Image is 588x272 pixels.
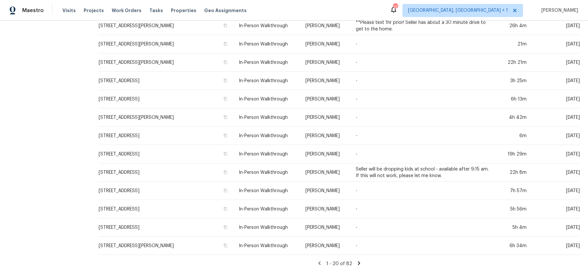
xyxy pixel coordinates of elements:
[234,90,300,108] td: In-Person Walkthrough
[300,108,350,127] td: [PERSON_NAME]
[222,59,228,65] button: Copy Address
[98,218,234,237] td: [STREET_ADDRESS]
[351,90,495,108] td: -
[351,237,495,255] td: -
[351,163,495,182] td: Seller will be dropping kids at school - available after 9:15 am. If this will not work, please l...
[393,4,398,10] div: 17
[300,145,350,163] td: [PERSON_NAME]
[495,53,532,72] td: 22h 21m
[532,17,580,35] td: [DATE]
[98,53,234,72] td: [STREET_ADDRESS][PERSON_NAME]
[234,145,300,163] td: In-Person Walkthrough
[22,7,44,14] span: Maestro
[300,200,350,218] td: [PERSON_NAME]
[300,218,350,237] td: [PERSON_NAME]
[495,35,532,53] td: 21m
[98,237,234,255] td: [STREET_ADDRESS][PERSON_NAME]
[351,17,495,35] td: **Please text 1hr prior! Seller has about a 30 minute drive to get to the home.
[351,218,495,237] td: -
[98,200,234,218] td: [STREET_ADDRESS]
[98,72,234,90] td: [STREET_ADDRESS]
[495,90,532,108] td: 6h 13m
[98,127,234,145] td: [STREET_ADDRESS]
[408,7,508,14] span: [GEOGRAPHIC_DATA], [GEOGRAPHIC_DATA] + 1
[495,108,532,127] td: 4h 42m
[532,163,580,182] td: [DATE]
[351,200,495,218] td: -
[300,90,350,108] td: [PERSON_NAME]
[351,53,495,72] td: -
[300,35,350,53] td: [PERSON_NAME]
[98,17,234,35] td: [STREET_ADDRESS][PERSON_NAME]
[532,53,580,72] td: [DATE]
[222,96,228,102] button: Copy Address
[532,108,580,127] td: [DATE]
[222,169,228,175] button: Copy Address
[62,7,76,14] span: Visits
[532,127,580,145] td: [DATE]
[98,90,234,108] td: [STREET_ADDRESS]
[234,200,300,218] td: In-Person Walkthrough
[495,200,532,218] td: 5h 56m
[222,78,228,83] button: Copy Address
[234,182,300,200] td: In-Person Walkthrough
[222,243,228,248] button: Copy Address
[495,163,532,182] td: 22h 8m
[532,218,580,237] td: [DATE]
[222,23,228,28] button: Copy Address
[532,237,580,255] td: [DATE]
[300,53,350,72] td: [PERSON_NAME]
[98,182,234,200] td: [STREET_ADDRESS]
[300,17,350,35] td: [PERSON_NAME]
[532,182,580,200] td: [DATE]
[234,35,300,53] td: In-Person Walkthrough
[222,188,228,193] button: Copy Address
[171,7,196,14] span: Properties
[234,53,300,72] td: In-Person Walkthrough
[222,224,228,230] button: Copy Address
[532,90,580,108] td: [DATE]
[495,237,532,255] td: 6h 34m
[222,41,228,47] button: Copy Address
[495,145,532,163] td: 19h 29m
[495,17,532,35] td: 26h 4m
[326,262,352,266] span: 1 - 20 of 82
[539,7,578,14] span: [PERSON_NAME]
[234,218,300,237] td: In-Person Walkthrough
[495,72,532,90] td: 3h 25m
[234,17,300,35] td: In-Person Walkthrough
[495,218,532,237] td: 5h 4m
[98,108,234,127] td: [STREET_ADDRESS][PERSON_NAME]
[222,114,228,120] button: Copy Address
[532,35,580,53] td: [DATE]
[222,151,228,157] button: Copy Address
[300,237,350,255] td: [PERSON_NAME]
[222,133,228,138] button: Copy Address
[234,163,300,182] td: In-Person Walkthrough
[98,163,234,182] td: [STREET_ADDRESS]
[222,206,228,212] button: Copy Address
[112,7,141,14] span: Work Orders
[149,8,163,13] span: Tasks
[300,72,350,90] td: [PERSON_NAME]
[532,200,580,218] td: [DATE]
[204,7,247,14] span: Geo Assignments
[495,127,532,145] td: 6m
[351,35,495,53] td: -
[234,237,300,255] td: In-Person Walkthrough
[495,182,532,200] td: 7h 57m
[300,127,350,145] td: [PERSON_NAME]
[351,72,495,90] td: -
[84,7,104,14] span: Projects
[300,163,350,182] td: [PERSON_NAME]
[351,145,495,163] td: -
[234,127,300,145] td: In-Person Walkthrough
[532,72,580,90] td: [DATE]
[351,182,495,200] td: -
[98,145,234,163] td: [STREET_ADDRESS]
[234,72,300,90] td: In-Person Walkthrough
[234,108,300,127] td: In-Person Walkthrough
[532,145,580,163] td: [DATE]
[351,127,495,145] td: -
[351,108,495,127] td: -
